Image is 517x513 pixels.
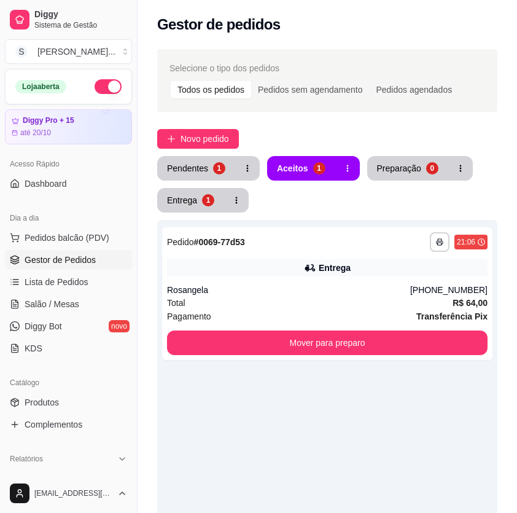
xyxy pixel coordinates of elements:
a: KDS [5,339,132,358]
button: Mover para preparo [167,331,488,355]
a: Dashboard [5,174,132,194]
a: Produtos [5,393,132,412]
div: [PERSON_NAME] ... [37,45,115,58]
a: DiggySistema de Gestão [5,5,132,34]
div: Pendentes [167,162,208,174]
div: 1 [213,162,225,174]
div: Dia a dia [5,208,132,228]
span: Dashboard [25,178,67,190]
article: Diggy Pro + 15 [23,116,74,125]
strong: # 0069-77d53 [194,237,245,247]
span: Diggy [34,9,127,20]
a: Gestor de Pedidos [5,250,132,270]
a: Relatórios de vendas [5,469,132,488]
article: até 20/10 [20,128,51,138]
button: Preparação0 [367,156,448,181]
span: Pedidos balcão (PDV) [25,232,109,244]
div: Entrega [167,194,197,206]
div: Todos os pedidos [171,81,251,98]
span: Produtos [25,396,59,409]
span: Relatórios de vendas [25,472,106,485]
button: Select a team [5,39,132,64]
div: Loja aberta [15,80,66,93]
strong: Transferência Pix [416,311,488,321]
span: Diggy Bot [25,320,62,332]
button: Novo pedido [157,129,239,149]
span: Relatórios [10,454,43,464]
div: Preparação [377,162,421,174]
span: plus [167,135,176,143]
span: KDS [25,342,42,354]
div: Catálogo [5,373,132,393]
button: Pedidos balcão (PDV) [5,228,132,248]
div: Acesso Rápido [5,154,132,174]
span: Total [167,296,185,310]
div: 21:06 [457,237,475,247]
span: Gestor de Pedidos [25,254,96,266]
div: 1 [313,162,325,174]
div: 0 [426,162,438,174]
div: Rosangela [167,284,410,296]
a: Diggy Pro + 15até 20/10 [5,109,132,144]
a: Lista de Pedidos [5,272,132,292]
div: Aceitos [277,162,308,174]
span: Selecione o tipo dos pedidos [169,61,279,75]
div: 1 [202,194,214,206]
div: Entrega [319,262,351,274]
a: Diggy Botnovo [5,316,132,336]
button: Aceitos1 [267,156,335,181]
a: Salão / Mesas [5,294,132,314]
button: Entrega1 [157,188,224,213]
h2: Gestor de pedidos [157,15,281,34]
button: [EMAIL_ADDRESS][DOMAIN_NAME] [5,479,132,508]
strong: R$ 64,00 [453,298,488,308]
span: Salão / Mesas [25,298,79,310]
span: Sistema de Gestão [34,20,127,30]
span: [EMAIL_ADDRESS][DOMAIN_NAME] [34,488,112,498]
button: Alterar Status [95,79,122,94]
button: Pendentes1 [157,156,235,181]
div: Pedidos sem agendamento [251,81,369,98]
a: Complementos [5,415,132,434]
span: Novo pedido [181,132,229,146]
span: Complementos [25,418,82,431]
span: S [15,45,28,58]
div: [PHONE_NUMBER] [410,284,488,296]
span: Pedido [167,237,194,247]
span: Lista de Pedidos [25,276,88,288]
div: Pedidos agendados [369,81,459,98]
span: Pagamento [167,310,211,323]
